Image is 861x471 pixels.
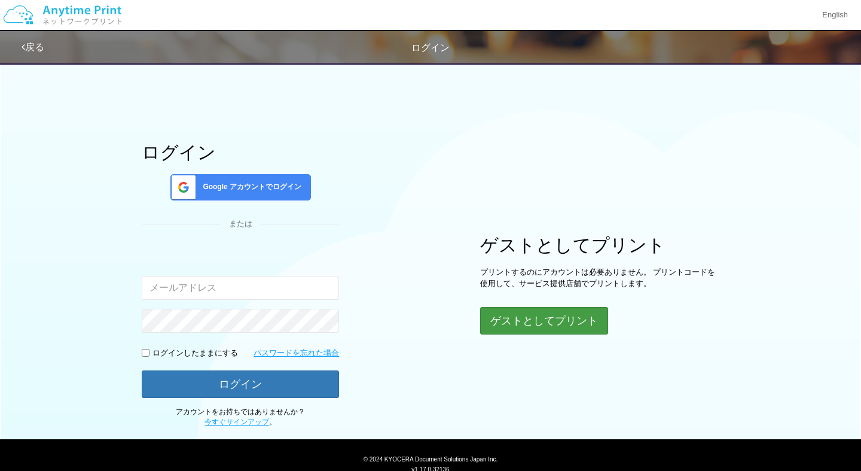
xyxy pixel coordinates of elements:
p: ログインしたままにする [152,348,238,359]
h1: ログイン [142,142,339,162]
div: または [142,218,339,230]
button: ゲストとしてプリント [480,307,608,335]
p: プリントするのにアカウントは必要ありません。 プリントコードを使用して、サービス提供店舗でプリントします。 [480,267,719,289]
span: ログイン [411,42,450,53]
span: Google アカウントでログイン [198,182,301,192]
button: ログイン [142,370,339,398]
span: © 2024 KYOCERA Document Solutions Japan Inc. [364,455,498,463]
a: 戻る [22,42,44,52]
a: パスワードを忘れた場合 [254,348,339,359]
input: メールアドレス [142,276,339,300]
span: 。 [204,418,276,426]
a: 今すぐサインアップ [204,418,269,426]
h1: ゲストとしてプリント [480,235,719,255]
p: アカウントをお持ちではありませんか？ [142,407,339,427]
